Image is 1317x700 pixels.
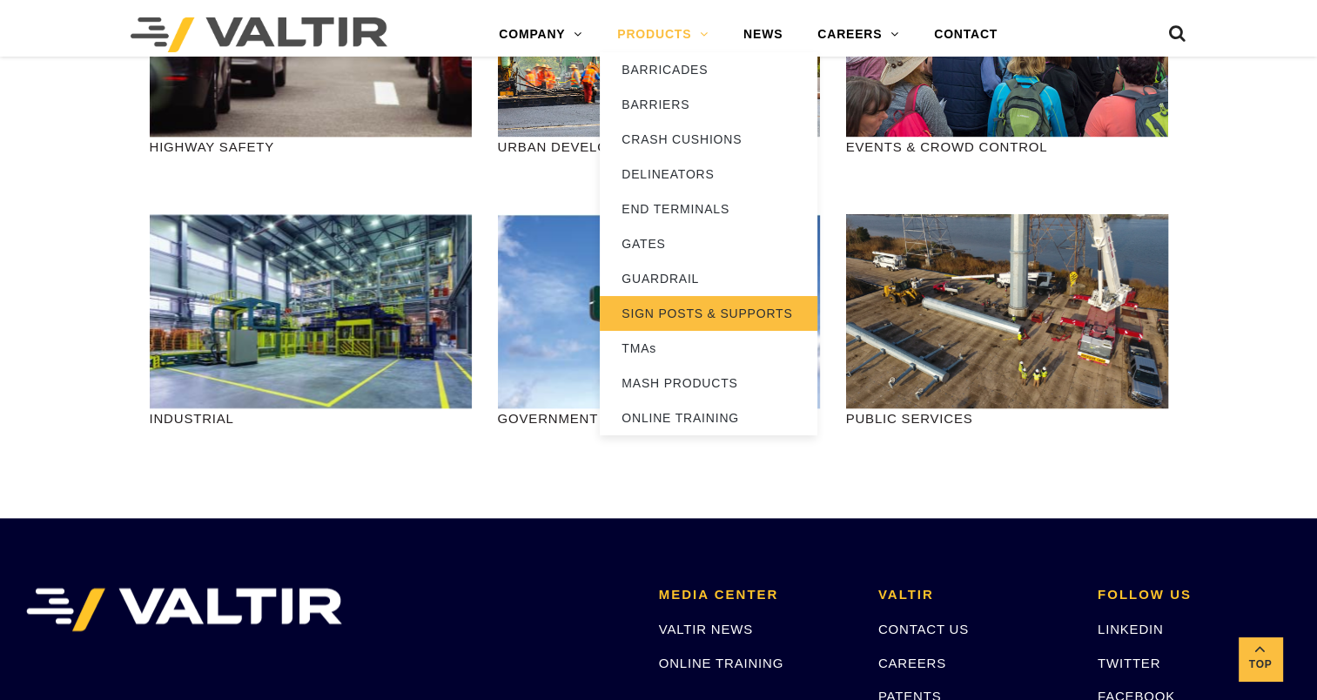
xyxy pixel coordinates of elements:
img: VALTIR [26,588,342,631]
a: Top [1239,637,1282,681]
a: CRASH CUSHIONS [600,122,817,157]
a: LINKEDIN [1098,622,1164,636]
a: CAREERS [878,656,946,670]
a: DELINEATORS [600,157,817,192]
p: URBAN DEVELOPMENT [498,137,820,157]
h2: MEDIA CENTER [659,588,852,602]
a: TMAs [600,331,817,366]
a: BARRICADES [600,52,817,87]
p: HIGHWAY SAFETY [150,137,472,157]
p: GOVERNMENT [498,408,820,428]
a: END TERMINALS [600,192,817,226]
a: TWITTER [1098,656,1160,670]
a: CONTACT US [878,622,969,636]
a: CONTACT [917,17,1015,52]
a: ONLINE TRAINING [600,400,817,435]
a: VALTIR NEWS [659,622,753,636]
p: PUBLIC SERVICES [846,408,1168,428]
h2: VALTIR [878,588,1072,602]
h2: FOLLOW US [1098,588,1291,602]
a: PRODUCTS [600,17,726,52]
a: MASH PRODUCTS [600,366,817,400]
a: SIGN POSTS & SUPPORTS [600,296,817,331]
a: BARRIERS [600,87,817,122]
a: COMPANY [481,17,600,52]
a: GATES [600,226,817,261]
a: GUARDRAIL [600,261,817,296]
a: NEWS [726,17,800,52]
a: ONLINE TRAINING [659,656,783,670]
p: EVENTS & CROWD CONTROL [846,137,1168,157]
img: Valtir [131,17,387,52]
span: Top [1239,655,1282,675]
p: INDUSTRIAL [150,408,472,428]
a: CAREERS [800,17,917,52]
